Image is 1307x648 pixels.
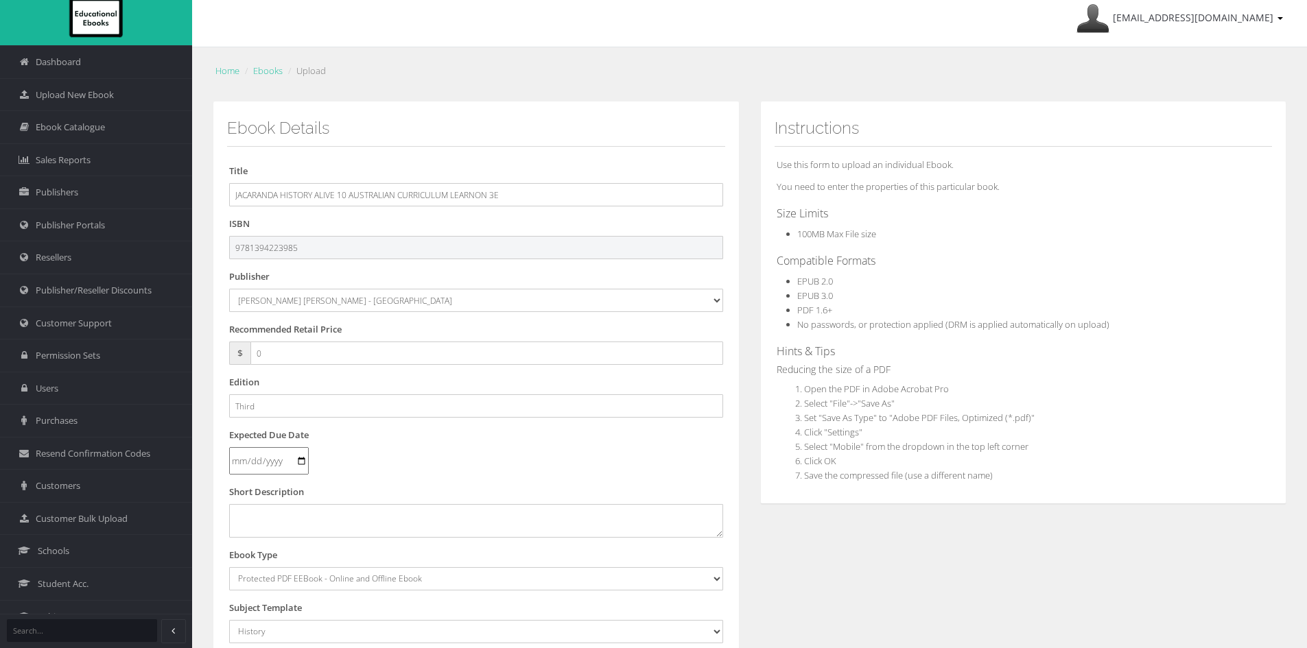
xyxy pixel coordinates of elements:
[1113,11,1273,24] span: [EMAIL_ADDRESS][DOMAIN_NAME]
[229,217,250,231] label: ISBN
[804,468,1271,483] li: Save the compressed file (use a different name)
[36,186,78,199] span: Publishers
[36,121,105,134] span: Ebook Catalogue
[36,56,81,69] span: Dashboard
[36,414,78,427] span: Purchases
[36,382,58,395] span: Users
[38,610,95,623] span: Subject Temp.
[229,322,342,337] label: Recommended Retail Price
[229,485,304,499] label: Short Description
[227,119,725,137] h3: Ebook Details
[804,396,1271,411] li: Select "File"->"Save As"
[1076,2,1109,35] img: Avatar
[797,317,1271,332] li: No passwords, or protection applied (DRM is applied automatically on upload)
[36,349,100,362] span: Permission Sets
[36,154,91,167] span: Sales Reports
[777,255,1271,267] h4: Compatible Formats
[36,284,152,297] span: Publisher/Reseller Discounts
[804,382,1271,396] li: Open the PDF in Adobe Acrobat Pro
[36,317,112,330] span: Customer Support
[804,454,1271,468] li: Click OK
[797,227,1271,241] li: 100MB Max File size
[777,346,1271,358] h4: Hints & Tips
[777,208,1271,220] h4: Size Limits
[229,548,277,562] label: Ebook Type
[229,601,302,615] label: Subject Template
[7,619,157,642] input: Search...
[797,289,1271,303] li: EPUB 3.0
[229,428,309,442] label: Expected Due Date
[804,425,1271,440] li: Click "Settings"
[229,341,250,365] span: $
[777,179,1271,194] p: You need to enter the properties of this particular book.
[797,274,1271,289] li: EPUB 2.0
[36,479,80,492] span: Customers
[36,219,105,232] span: Publisher Portals
[36,88,114,101] span: Upload New Ebook
[36,512,128,525] span: Customer Bulk Upload
[804,411,1271,425] li: Set "Save As Type" to "Adobe PDF Files, Optimized (*.pdf)"
[229,375,259,389] label: Edition
[229,269,270,284] label: Publisher
[285,64,326,78] li: Upload
[804,440,1271,454] li: Select "Mobile" from the dropdown in the top left corner
[36,447,150,460] span: Resend Confirmation Codes
[38,577,89,590] span: Student Acc.
[229,164,248,178] label: Title
[797,303,1271,317] li: PDF 1.6+
[775,119,1273,137] h3: Instructions
[36,251,71,264] span: Resellers
[38,544,69,557] span: Schools
[777,364,1271,374] h5: Reducing the size of a PDF
[215,64,239,77] a: Home
[253,64,283,77] a: Ebooks
[777,157,1271,172] p: Use this form to upload an individual Ebook.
